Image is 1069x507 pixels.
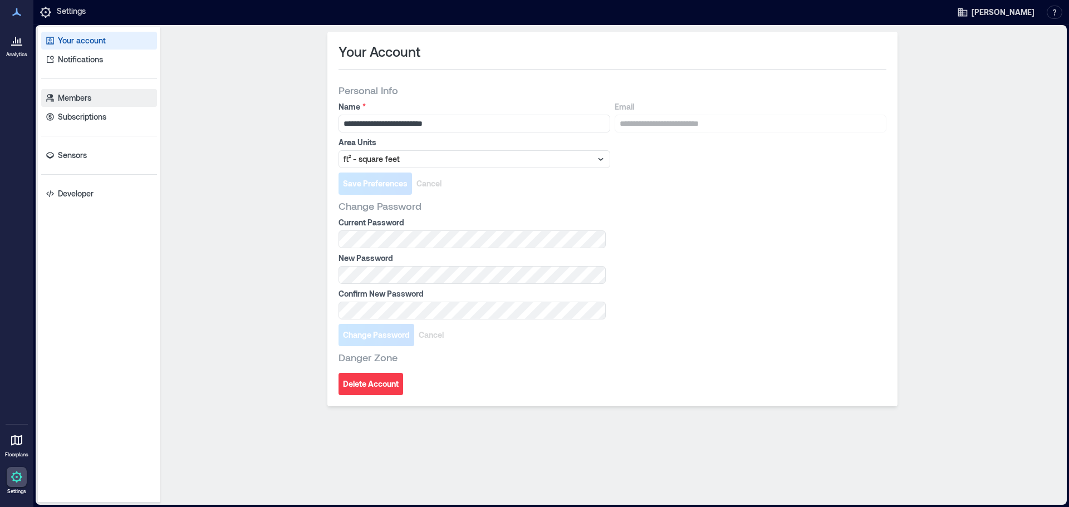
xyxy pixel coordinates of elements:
[339,373,403,395] button: Delete Account
[58,54,103,65] p: Notifications
[339,199,421,213] span: Change Password
[615,101,884,112] label: Email
[41,89,157,107] a: Members
[339,324,414,346] button: Change Password
[41,146,157,164] a: Sensors
[972,7,1034,18] span: [PERSON_NAME]
[416,178,442,189] span: Cancel
[343,378,399,390] span: Delete Account
[6,51,27,58] p: Analytics
[41,32,157,50] a: Your account
[58,111,106,122] p: Subscriptions
[339,101,608,112] label: Name
[339,83,398,97] span: Personal Info
[58,150,87,161] p: Sensors
[339,43,420,61] span: Your Account
[339,351,398,364] span: Danger Zone
[41,108,157,126] a: Subscriptions
[41,185,157,203] a: Developer
[343,329,410,341] span: Change Password
[3,27,31,61] a: Analytics
[58,92,91,104] p: Members
[414,324,448,346] button: Cancel
[3,464,30,498] a: Settings
[57,6,86,19] p: Settings
[954,3,1038,21] button: [PERSON_NAME]
[58,35,106,46] p: Your account
[339,173,412,195] button: Save Preferences
[2,427,32,461] a: Floorplans
[339,137,608,148] label: Area Units
[7,488,26,495] p: Settings
[5,451,28,458] p: Floorplans
[339,288,604,299] label: Confirm New Password
[339,253,604,264] label: New Password
[58,188,94,199] p: Developer
[41,51,157,68] a: Notifications
[343,178,408,189] span: Save Preferences
[412,173,446,195] button: Cancel
[339,217,604,228] label: Current Password
[419,329,444,341] span: Cancel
